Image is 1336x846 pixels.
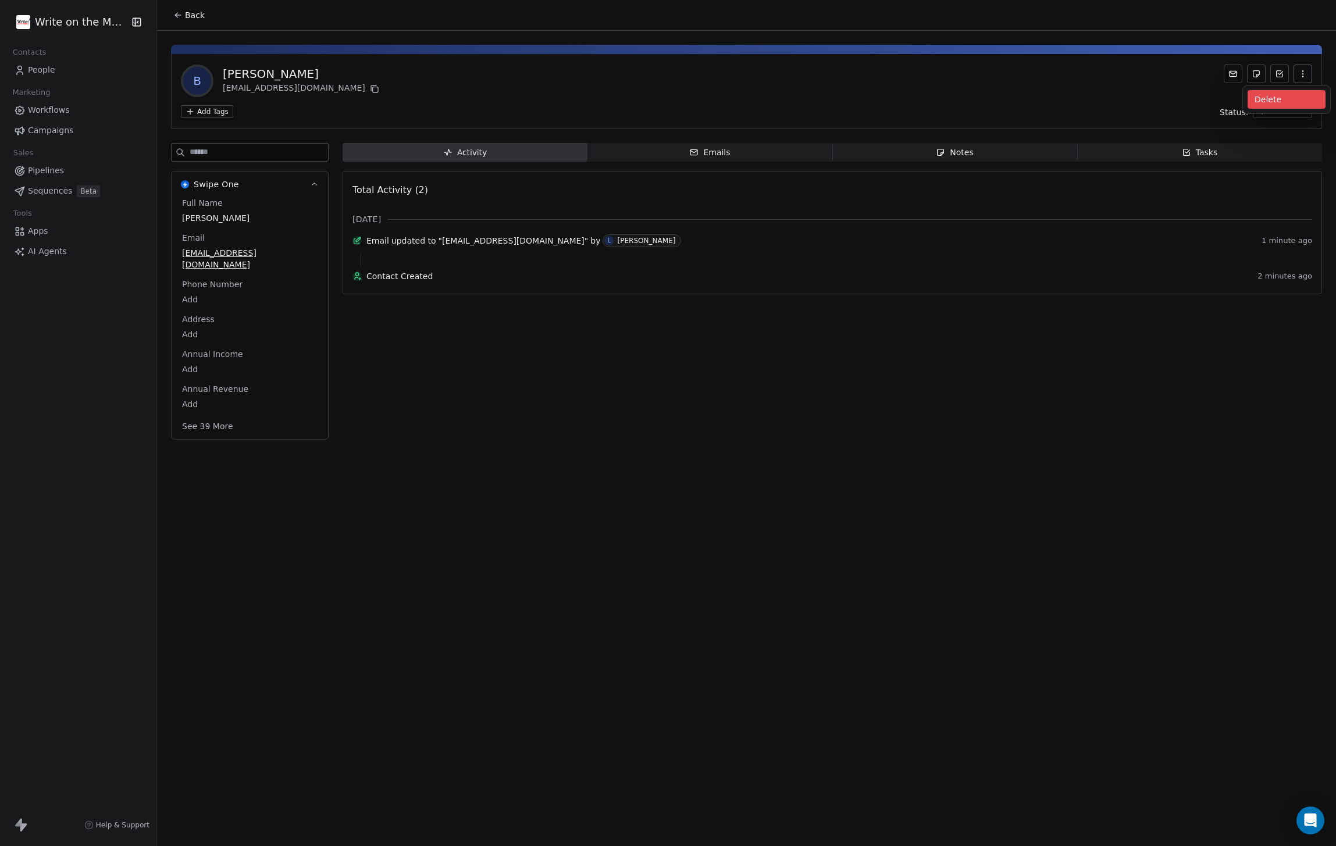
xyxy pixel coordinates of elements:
[689,147,730,159] div: Emails
[185,9,205,21] span: Back
[366,270,1253,282] span: Contact Created
[223,66,382,82] div: [PERSON_NAME]
[439,235,589,247] span: "[EMAIL_ADDRESS][DOMAIN_NAME]"
[14,12,124,32] button: Write on the Mark
[1296,806,1324,834] div: Open Intercom Messenger
[181,105,233,118] button: Add Tags
[28,245,67,258] span: AI Agents
[8,44,51,61] span: Contacts
[172,172,328,197] button: Swipe OneSwipe One
[608,236,611,245] div: L
[590,235,600,247] span: by
[9,161,147,180] a: Pipelines
[84,820,149,830] a: Help & Support
[936,147,973,159] div: Notes
[8,205,37,222] span: Tools
[352,184,428,195] span: Total Activity (2)
[180,313,217,325] span: Address
[8,84,55,101] span: Marketing
[35,15,128,30] span: Write on the Mark
[180,348,245,360] span: Annual Income
[9,181,147,201] a: SequencesBeta
[28,124,73,137] span: Campaigns
[9,101,147,120] a: Workflows
[1220,106,1248,118] span: Status:
[172,197,328,439] div: Swipe OneSwipe One
[180,383,251,395] span: Annual Revenue
[223,82,382,96] div: [EMAIL_ADDRESS][DOMAIN_NAME]
[77,185,100,197] span: Beta
[194,179,239,190] span: Swipe One
[182,247,318,270] span: [EMAIL_ADDRESS][DOMAIN_NAME]
[183,67,211,95] span: B
[182,212,318,224] span: [PERSON_NAME]
[9,121,147,140] a: Campaigns
[28,225,48,237] span: Apps
[9,222,147,241] a: Apps
[391,235,436,247] span: updated to
[182,329,318,340] span: Add
[1182,147,1218,159] div: Tasks
[181,180,189,188] img: Swipe One
[28,104,70,116] span: Workflows
[180,197,225,209] span: Full Name
[617,237,675,245] div: [PERSON_NAME]
[182,363,318,375] span: Add
[28,165,64,177] span: Pipelines
[182,398,318,410] span: Add
[9,60,147,80] a: People
[28,185,72,197] span: Sequences
[9,242,147,261] a: AI Agents
[180,279,245,290] span: Phone Number
[180,232,207,244] span: Email
[1257,272,1312,281] span: 2 minutes ago
[1262,236,1312,245] span: 1 minute ago
[352,213,381,225] span: [DATE]
[96,820,149,830] span: Help & Support
[366,235,389,247] span: Email
[166,5,212,26] button: Back
[1248,90,1326,109] div: Delete
[175,416,240,437] button: See 39 More
[28,64,55,76] span: People
[182,294,318,305] span: Add
[8,144,38,162] span: Sales
[16,15,30,29] img: Write%20on%20the%20Mark%20Logo%20(square%20bg)%201.jpg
